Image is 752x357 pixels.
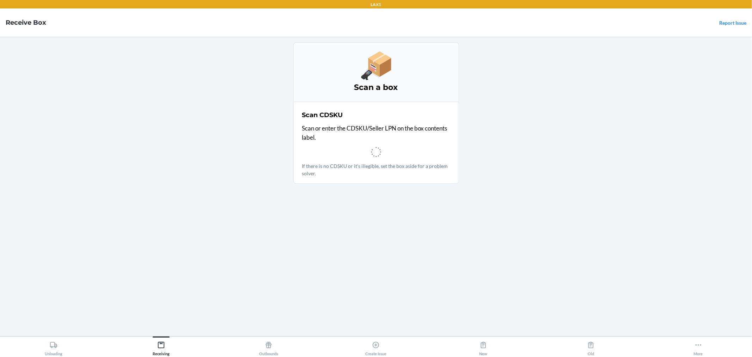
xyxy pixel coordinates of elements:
[259,338,278,356] div: Outbounds
[587,338,595,356] div: Old
[365,338,386,356] div: Create Issue
[302,82,450,93] h3: Scan a box
[644,337,752,356] button: More
[430,337,537,356] button: New
[302,110,343,120] h2: Scan CDSKU
[694,338,703,356] div: More
[537,337,645,356] button: Old
[302,162,450,177] p: If there is no CDSKU or it's illegible, set the box aside for a problem solver.
[719,20,746,26] a: Report Issue
[371,1,381,8] p: LAX1
[108,337,215,356] button: Receiving
[322,337,430,356] button: Create Issue
[215,337,322,356] button: Outbounds
[6,18,46,27] h4: Receive Box
[45,338,62,356] div: Unloading
[153,338,170,356] div: Receiving
[302,124,450,142] p: Scan or enter the CDSKU/Seller LPN on the box contents label.
[479,338,488,356] div: New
